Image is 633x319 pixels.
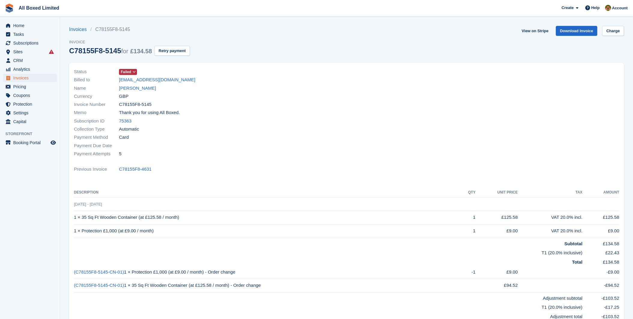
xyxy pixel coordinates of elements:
[74,85,119,92] span: Name
[3,65,57,73] a: menu
[583,265,619,279] td: -£9.00
[74,142,119,149] span: Payment Due Date
[50,139,57,146] a: Preview store
[69,26,190,33] nav: breadcrumbs
[119,68,137,75] a: Failed
[583,247,619,256] td: £22.43
[13,30,49,39] span: Tasks
[74,279,460,292] td: 1 × 35 Sq Ft Wooden Container (at £125.58 / month) - Order change
[612,5,628,11] span: Account
[74,292,583,302] td: Adjustment subtotal
[74,109,119,116] span: Memo
[561,5,574,11] span: Create
[3,138,57,147] a: menu
[74,224,460,238] td: 1 × Protection £1,000 (at £9.00 / month)
[5,4,14,13] img: stora-icon-8386f47178a22dfd0bd8f6a31ec36ba5ce8667c1dd55bd0f319d3a0aa187defe.svg
[119,85,156,92] a: [PERSON_NAME]
[518,214,582,221] div: VAT 20.0% incl.
[583,188,619,197] th: Amount
[119,109,180,116] span: Thank you for using All Boxed.
[13,109,49,117] span: Settings
[74,211,460,224] td: 1 × 35 Sq Ft Wooden Container (at £125.58 / month)
[3,48,57,56] a: menu
[13,91,49,100] span: Coupons
[16,3,62,13] a: All Boxed Limited
[3,21,57,30] a: menu
[3,91,57,100] a: menu
[74,134,119,141] span: Payment Method
[583,279,619,292] td: -£94.52
[121,69,131,75] span: Failed
[583,302,619,311] td: -£17.25
[74,76,119,83] span: Billed to
[13,39,49,47] span: Subscriptions
[74,202,102,206] span: [DATE] - [DATE]
[74,247,583,256] td: T1 (20.0% inclusive)
[119,134,129,141] span: Card
[154,46,190,56] button: Retry payment
[476,279,518,292] td: £94.52
[74,302,583,311] td: T1 (20.0% inclusive)
[3,109,57,117] a: menu
[13,82,49,91] span: Pricing
[476,265,518,279] td: £9.00
[591,5,600,11] span: Help
[3,30,57,39] a: menu
[74,118,119,125] span: Subscription ID
[119,101,151,108] span: C78155F8-5145
[476,188,518,197] th: Unit Price
[583,292,619,302] td: -£103.52
[13,138,49,147] span: Booking Portal
[3,74,57,82] a: menu
[476,224,518,238] td: £9.00
[13,21,49,30] span: Home
[583,224,619,238] td: £9.00
[13,56,49,65] span: CRM
[460,265,476,279] td: -1
[119,150,121,157] span: 5
[13,100,49,108] span: Protection
[583,238,619,247] td: £134.58
[602,26,624,36] a: Charge
[119,118,132,125] a: 75363
[119,166,151,173] a: C78155F8-4631
[518,188,582,197] th: Tax
[119,93,129,100] span: GBP
[565,241,583,246] strong: Subtotal
[605,5,611,11] img: Sharon Hawkins
[121,48,128,54] span: for
[119,76,195,83] a: [EMAIL_ADDRESS][DOMAIN_NAME]
[460,224,476,238] td: 1
[119,126,139,133] span: Automatic
[130,48,152,54] span: £134.58
[74,150,119,157] span: Payment Attempts
[74,93,119,100] span: Currency
[69,47,152,55] div: C78155F8-5145
[49,49,54,54] i: Smart entry sync failures have occurred
[3,56,57,65] a: menu
[519,26,551,36] a: View on Stripe
[74,101,119,108] span: Invoice Number
[74,68,119,75] span: Status
[74,188,460,197] th: Description
[3,117,57,126] a: menu
[13,74,49,82] span: Invoices
[460,211,476,224] td: 1
[5,131,60,137] span: Storefront
[74,126,119,133] span: Collection Type
[556,26,598,36] a: Download Invoice
[518,228,582,234] div: VAT 20.0% incl.
[69,26,90,33] a: Invoices
[13,48,49,56] span: Sites
[460,188,476,197] th: QTY
[3,82,57,91] a: menu
[13,65,49,73] span: Analytics
[572,259,583,265] strong: Total
[74,265,460,279] td: 1 × Protection £1,000 (at £9.00 / month) - Order change
[476,211,518,224] td: £125.58
[74,166,119,173] span: Previous Invoice
[13,117,49,126] span: Capital
[583,211,619,224] td: £125.58
[3,100,57,108] a: menu
[3,39,57,47] a: menu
